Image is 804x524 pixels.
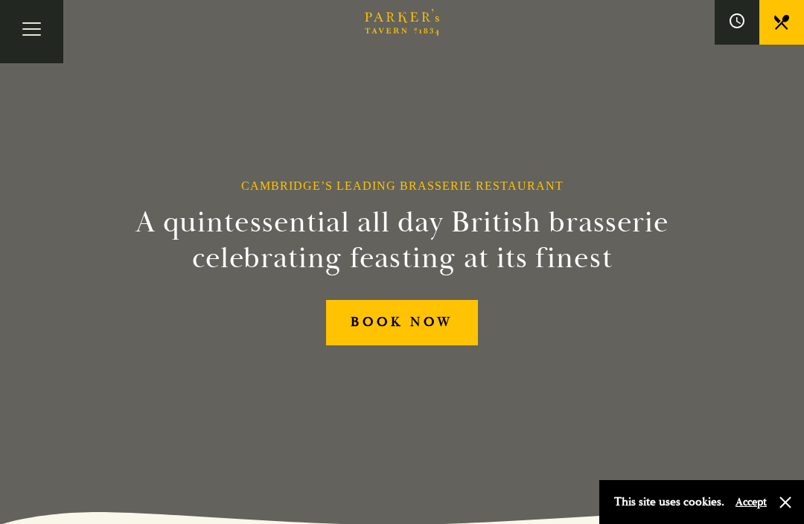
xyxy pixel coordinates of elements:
[122,205,682,276] h2: A quintessential all day British brasserie celebrating feasting at its finest
[778,495,793,510] button: Close and accept
[736,495,767,509] button: Accept
[326,300,478,345] a: BOOK NOW
[614,491,724,513] p: This site uses cookies.
[241,179,564,193] h1: Cambridge’s Leading Brasserie Restaurant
